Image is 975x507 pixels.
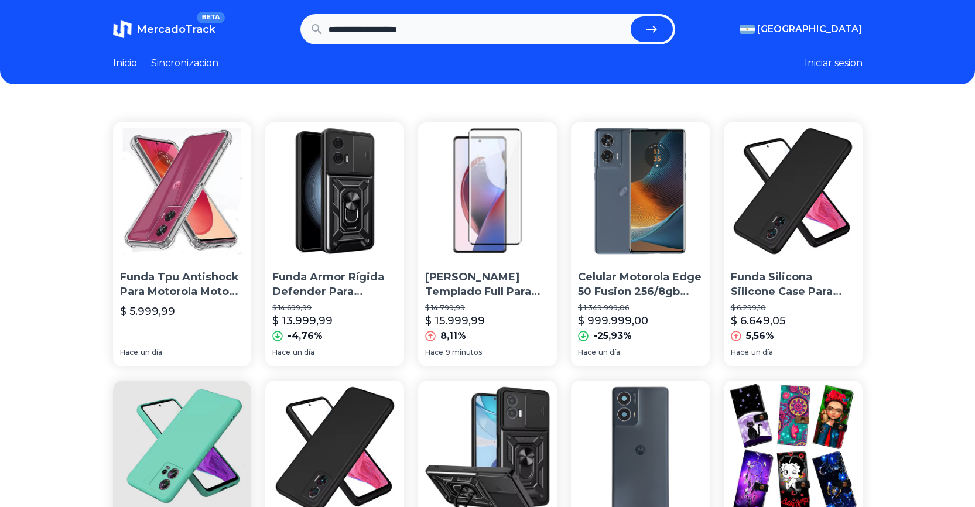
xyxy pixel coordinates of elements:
p: -4,76% [288,329,323,343]
p: $ 14.799,99 [425,303,550,313]
a: Vidrio Templado Full Para Motorola Moto Edge 50 Fusion[PERSON_NAME] Templado Full Para Motorola M... [418,122,557,366]
p: $ 5.999,99 [120,303,175,320]
a: MercadoTrackBETA [113,20,215,39]
p: Funda Armor Rígida Defender Para Motorola Edge 50 Fusion [272,270,397,299]
span: MercadoTrack [136,23,215,36]
span: BETA [197,12,224,23]
span: Hace [578,348,596,357]
span: [GEOGRAPHIC_DATA] [757,22,863,36]
img: MercadoTrack [113,20,132,39]
img: Argentina [740,25,755,34]
span: Hace [120,348,138,357]
span: 9 minutos [446,348,482,357]
span: un día [598,348,620,357]
span: Hace [425,348,443,357]
p: -25,93% [593,329,632,343]
span: Hace [731,348,749,357]
a: Inicio [113,56,137,70]
p: 8,11% [440,329,466,343]
img: Funda Silicona Silicone Case Para Motorola Edge 50 Fusion [724,122,863,261]
p: Funda Silicona Silicone Case Para Motorola Edge 50 Fusion [731,270,856,299]
img: Vidrio Templado Full Para Motorola Moto Edge 50 Fusion [418,122,557,261]
a: Funda Tpu Antishock Para Motorola Moto Edge 50 FusionFunda Tpu Antishock Para Motorola Moto Edge ... [113,122,252,366]
p: $ 6.299,10 [731,303,856,313]
p: $ 13.999,99 [272,313,333,329]
a: Funda Silicona Silicone Case Para Motorola Edge 50 FusionFunda Silicona Silicone Case Para Motoro... [724,122,863,366]
img: Celular Motorola Edge 50 Fusion 256/8gb Ram Accesorio Regalo [571,122,710,261]
p: $ 15.999,99 [425,313,485,329]
span: un día [751,348,773,357]
span: un día [293,348,314,357]
button: [GEOGRAPHIC_DATA] [740,22,863,36]
p: $ 1.349.999,06 [578,303,703,313]
p: [PERSON_NAME] Templado Full Para Motorola Moto Edge 50 Fusion [425,270,550,299]
p: $ 14.699,99 [272,303,397,313]
a: Funda Armor Rígida Defender Para Motorola Edge 50 FusionFunda Armor Rígida Defender Para Motorola... [265,122,404,366]
button: Iniciar sesion [805,56,863,70]
p: Celular Motorola Edge 50 Fusion 256/8gb Ram Accesorio Regalo [578,270,703,299]
a: Sincronizacion [151,56,218,70]
img: Funda Armor Rígida Defender Para Motorola Edge 50 Fusion [265,122,404,261]
span: Hace [272,348,290,357]
p: $ 999.999,00 [578,313,648,329]
p: Funda Tpu Antishock Para Motorola Moto Edge 50 Fusion [120,270,245,299]
a: Celular Motorola Edge 50 Fusion 256/8gb Ram Accesorio RegaloCelular Motorola Edge 50 Fusion 256/8... [571,122,710,366]
img: Funda Tpu Antishock Para Motorola Moto Edge 50 Fusion [113,122,252,261]
p: $ 6.649,05 [731,313,785,329]
p: 5,56% [746,329,774,343]
span: un día [141,348,162,357]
